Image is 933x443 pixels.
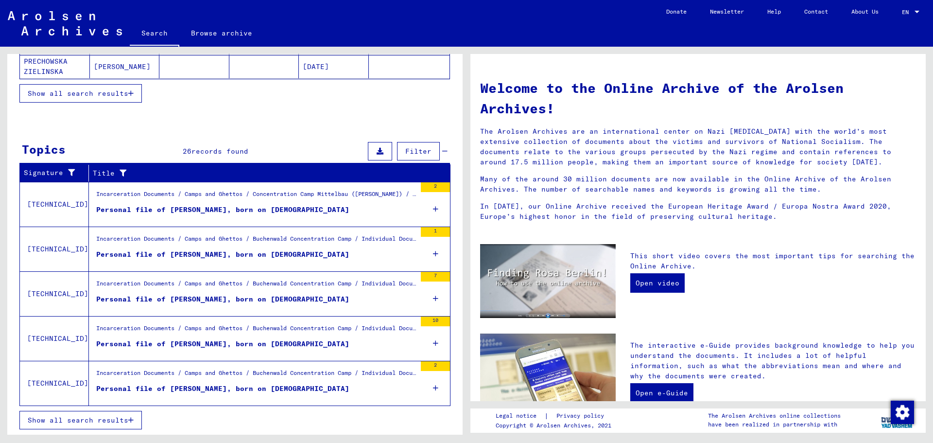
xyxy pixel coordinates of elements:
[19,411,142,429] button: Show all search results
[405,147,432,156] span: Filter
[191,147,248,156] span: records found
[96,249,349,260] div: Personal file of [PERSON_NAME], born on [DEMOGRAPHIC_DATA]
[8,11,122,35] img: Arolsen_neg.svg
[96,294,349,304] div: Personal file of [PERSON_NAME], born on [DEMOGRAPHIC_DATA]
[496,421,616,430] p: Copyright © Arolsen Archives, 2021
[93,165,438,181] div: Title
[20,55,90,78] mat-cell: PRECHOWSKA ZIELINSKA
[421,272,450,282] div: 7
[421,361,450,371] div: 2
[96,234,416,248] div: Incarceration Documents / Camps and Ghettos / Buchenwald Concentration Camp / Individual Document...
[24,168,76,178] div: Signature
[902,9,913,16] span: EN
[96,384,349,394] div: Personal file of [PERSON_NAME], born on [DEMOGRAPHIC_DATA]
[28,416,128,425] span: Show all search results
[708,411,841,420] p: The Arolsen Archives online collections
[421,182,450,192] div: 2
[421,317,450,326] div: 10
[96,369,416,382] div: Incarceration Documents / Camps and Ghettos / Buchenwald Concentration Camp / Individual Document...
[630,340,916,381] p: The interactive e-Guide provides background knowledge to help you understand the documents. It in...
[480,334,616,424] img: eguide.jpg
[96,190,416,203] div: Incarceration Documents / Camps and Ghettos / Concentration Camp Mittelbau ([PERSON_NAME]) / Conc...
[480,174,916,195] p: Many of the around 30 million documents are now available in the Online Archive of the Arolsen Ar...
[496,411,544,421] a: Legal notice
[708,420,841,429] p: have been realized in partnership with
[183,147,191,156] span: 26
[879,408,916,432] img: yv_logo.png
[96,205,349,215] div: Personal file of [PERSON_NAME], born on [DEMOGRAPHIC_DATA]
[299,55,369,78] mat-cell: [DATE]
[397,142,440,160] button: Filter
[549,411,616,421] a: Privacy policy
[891,401,914,424] img: Change consent
[179,21,264,45] a: Browse archive
[22,141,66,158] div: Topics
[480,244,616,318] img: video.jpg
[421,227,450,237] div: 1
[19,84,142,103] button: Show all search results
[20,361,89,406] td: [TECHNICAL_ID]
[130,21,179,47] a: Search
[20,316,89,361] td: [TECHNICAL_ID]
[96,339,349,349] div: Personal file of [PERSON_NAME], born on [DEMOGRAPHIC_DATA]
[93,168,426,178] div: Title
[20,227,89,271] td: [TECHNICAL_ID]
[480,78,916,119] h1: Welcome to the Online Archive of the Arolsen Archives!
[630,251,916,271] p: This short video covers the most important tips for searching the Online Archive.
[28,89,128,98] span: Show all search results
[90,55,160,78] mat-cell: [PERSON_NAME]
[96,324,416,337] div: Incarceration Documents / Camps and Ghettos / Buchenwald Concentration Camp / Individual Document...
[496,411,616,421] div: |
[20,271,89,316] td: [TECHNICAL_ID]
[96,279,416,293] div: Incarceration Documents / Camps and Ghettos / Buchenwald Concentration Camp / Individual Document...
[480,126,916,167] p: The Arolsen Archives are an international center on Nazi [MEDICAL_DATA] with the world’s most ext...
[630,273,685,293] a: Open video
[480,201,916,222] p: In [DATE], our Online Archive received the European Heritage Award / Europa Nostra Award 2020, Eu...
[20,182,89,227] td: [TECHNICAL_ID]
[630,383,693,403] a: Open e-Guide
[24,165,88,181] div: Signature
